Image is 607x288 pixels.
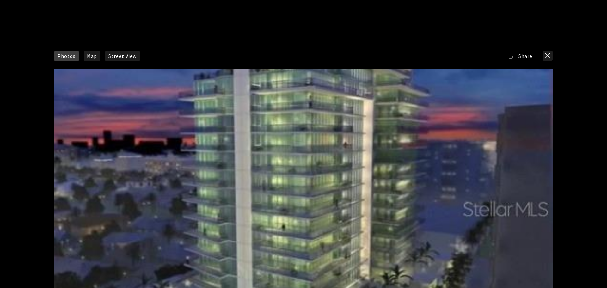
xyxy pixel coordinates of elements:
[108,53,137,58] span: Street View
[87,53,97,58] span: Map
[543,51,553,61] button: close modal
[105,51,140,61] a: Street View
[58,53,76,58] span: Photos
[84,51,100,61] a: Map
[54,51,79,61] a: Photos
[518,53,532,58] span: Share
